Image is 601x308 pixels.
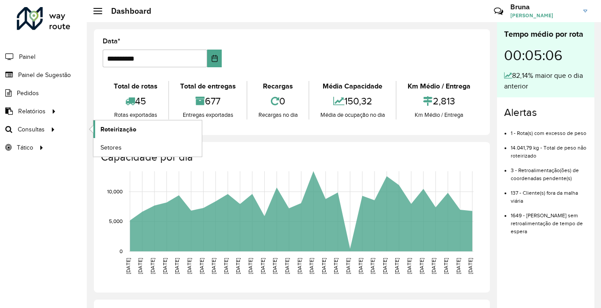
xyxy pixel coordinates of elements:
text: [DATE] [272,258,277,274]
h4: Alertas [504,106,587,119]
li: 1 - Rota(s) com excesso de peso [511,123,587,137]
text: [DATE] [419,258,424,274]
text: [DATE] [235,258,241,274]
h4: Capacidade por dia [101,151,481,164]
text: [DATE] [247,258,253,274]
div: 0 [250,92,306,111]
div: Total de entregas [171,81,244,92]
text: [DATE] [358,258,363,274]
div: Total de rotas [105,81,166,92]
a: Contato Rápido [489,2,508,21]
div: 150,32 [312,92,393,111]
text: 5,000 [109,219,123,224]
button: Choose Date [207,50,222,67]
div: 677 [171,92,244,111]
text: [DATE] [467,258,473,274]
text: [DATE] [431,258,436,274]
text: [DATE] [321,258,327,274]
h2: Dashboard [102,6,151,16]
text: [DATE] [297,258,302,274]
div: Recargas no dia [250,111,306,119]
li: 14.041,79 kg - Total de peso não roteirizado [511,137,587,160]
label: Data [103,36,120,46]
span: Tático [17,143,33,152]
a: Setores [93,139,202,156]
text: [DATE] [382,258,388,274]
text: [DATE] [345,258,351,274]
div: Rotas exportadas [105,111,166,119]
div: Entregas exportadas [171,111,244,119]
li: 137 - Cliente(s) fora da malha viária [511,182,587,205]
div: Média Capacidade [312,81,393,92]
span: Pedidos [17,89,39,98]
text: [DATE] [223,258,229,274]
text: [DATE] [125,258,131,274]
text: [DATE] [174,258,180,274]
text: [DATE] [394,258,400,274]
div: Km Médio / Entrega [399,111,479,119]
text: [DATE] [137,258,143,274]
text: [DATE] [211,258,216,274]
div: 2,813 [399,92,479,111]
div: 00:05:06 [504,40,587,70]
a: Roteirização [93,120,202,138]
text: [DATE] [333,258,339,274]
h3: Bruna [510,3,577,11]
span: Relatórios [18,107,46,116]
span: Roteirização [100,125,136,134]
text: 10,000 [107,189,123,194]
text: 0 [119,248,123,254]
text: [DATE] [260,258,266,274]
text: [DATE] [284,258,290,274]
span: [PERSON_NAME] [510,12,577,19]
li: 3 - Retroalimentação(ões) de coordenadas pendente(s) [511,160,587,182]
span: Painel de Sugestão [18,70,71,80]
span: Painel [19,52,35,62]
div: 82,14% maior que o dia anterior [504,70,587,92]
text: [DATE] [308,258,314,274]
text: [DATE] [186,258,192,274]
text: [DATE] [443,258,449,274]
text: [DATE] [370,258,375,274]
span: Setores [100,143,122,152]
text: [DATE] [199,258,204,274]
div: Km Médio / Entrega [399,81,479,92]
text: [DATE] [406,258,412,274]
text: [DATE] [150,258,155,274]
div: Tempo médio por rota [504,28,587,40]
text: [DATE] [455,258,461,274]
div: Recargas [250,81,306,92]
span: Consultas [18,125,45,134]
li: 1649 - [PERSON_NAME] sem retroalimentação de tempo de espera [511,205,587,235]
div: Média de ocupação no dia [312,111,393,119]
text: [DATE] [162,258,168,274]
div: 45 [105,92,166,111]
